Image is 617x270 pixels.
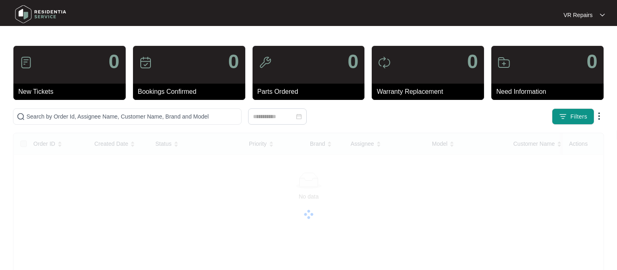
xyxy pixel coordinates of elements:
[559,112,567,121] img: filter icon
[497,56,510,69] img: icon
[228,52,239,71] p: 0
[594,111,604,121] img: dropdown arrow
[378,56,391,69] img: icon
[586,52,597,71] p: 0
[348,52,359,71] p: 0
[12,2,69,26] img: residentia service logo
[139,56,152,69] img: icon
[109,52,120,71] p: 0
[17,112,25,121] img: search-icon
[18,87,126,97] p: New Tickets
[552,108,594,125] button: filter iconFilters
[377,87,484,97] p: Warranty Replacement
[467,52,478,71] p: 0
[20,56,33,69] img: icon
[26,112,238,121] input: Search by Order Id, Assignee Name, Customer Name, Brand and Model
[257,87,365,97] p: Parts Ordered
[600,13,605,17] img: dropdown arrow
[259,56,272,69] img: icon
[570,112,587,121] span: Filters
[563,11,593,19] p: VR Repairs
[496,87,604,97] p: Need Information
[138,87,245,97] p: Bookings Confirmed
